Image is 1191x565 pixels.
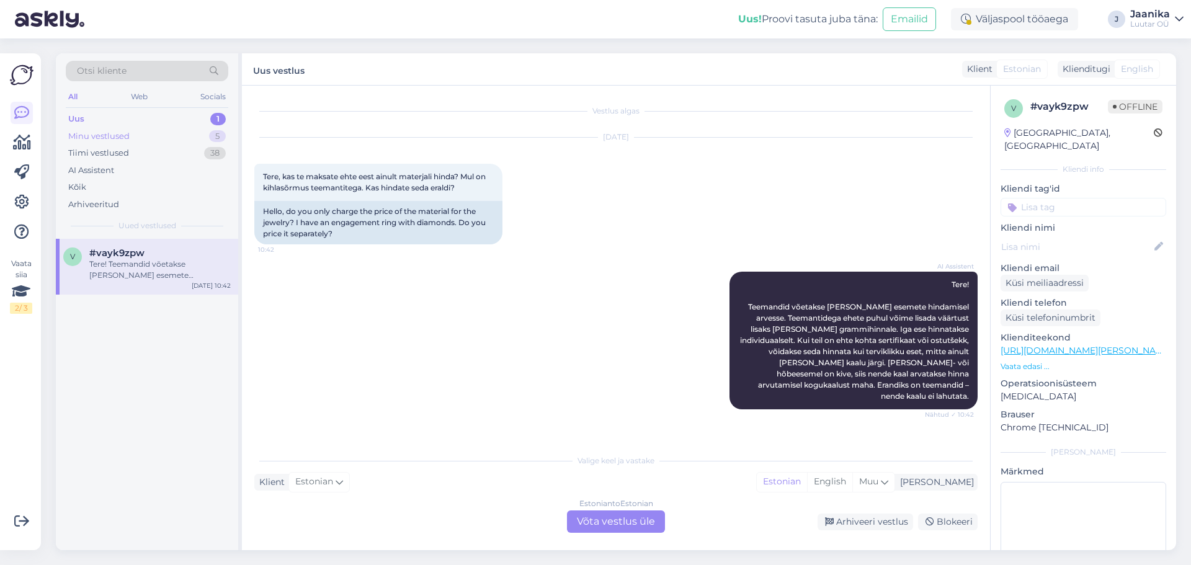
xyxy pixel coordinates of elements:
div: Arhiveeritud [68,198,119,211]
div: [GEOGRAPHIC_DATA], [GEOGRAPHIC_DATA] [1004,127,1154,153]
div: [DATE] 10:42 [192,281,231,290]
p: Kliendi nimi [1001,221,1166,234]
p: Vaata edasi ... [1001,361,1166,372]
div: [PERSON_NAME] [895,476,974,489]
label: Uus vestlus [253,61,305,78]
div: [DATE] [254,131,978,143]
div: [PERSON_NAME] [1001,447,1166,458]
p: Operatsioonisüsteem [1001,377,1166,390]
div: # vayk9zpw [1030,99,1108,114]
div: 1 [210,113,226,125]
div: Küsi telefoninumbrit [1001,309,1100,326]
p: Kliendi telefon [1001,296,1166,309]
div: Proovi tasuta juba täna: [738,12,878,27]
span: 10:42 [258,245,305,254]
b: Uus! [738,13,762,25]
div: Küsi meiliaadressi [1001,275,1089,291]
div: 5 [209,130,226,143]
div: Estonian [757,473,807,491]
div: Socials [198,89,228,105]
div: Arhiveeri vestlus [818,514,913,530]
p: Klienditeekond [1001,331,1166,344]
span: English [1121,63,1153,76]
span: Estonian [295,475,333,489]
div: Uus [68,113,84,125]
div: 2 / 3 [10,303,32,314]
div: Võta vestlus üle [567,510,665,533]
span: v [1011,104,1016,113]
div: Blokeeri [918,514,978,530]
span: Otsi kliente [77,65,127,78]
button: Emailid [883,7,936,31]
p: Chrome [TECHNICAL_ID] [1001,421,1166,434]
div: Klienditugi [1058,63,1110,76]
div: Klient [254,476,285,489]
div: Estonian to Estonian [579,498,653,509]
span: Tere, kas te maksate ehte eest ainult materjali hinda? Mul on kihlasõrmus teemantitega. Kas hinda... [263,172,488,192]
div: Klient [962,63,993,76]
div: All [66,89,80,105]
div: J [1108,11,1125,28]
div: Jaanika [1130,9,1170,19]
a: [URL][DOMAIN_NAME][PERSON_NAME] [1001,345,1172,356]
div: Kõik [68,181,86,194]
div: Vestlus algas [254,105,978,117]
span: Tere! Teemandid võetakse [PERSON_NAME] esemete hindamisel arvesse. Teemantidega ehete puhul võime... [740,280,971,401]
div: Minu vestlused [68,130,130,143]
span: Muu [859,476,878,487]
p: Brauser [1001,408,1166,421]
div: AI Assistent [68,164,114,177]
span: Offline [1108,100,1162,113]
span: v [70,252,75,261]
div: Kliendi info [1001,164,1166,175]
div: 38 [204,147,226,159]
a: JaanikaLuutar OÜ [1130,9,1184,29]
div: Väljaspool tööaega [951,8,1078,30]
span: Uued vestlused [118,220,176,231]
p: Märkmed [1001,465,1166,478]
div: Luutar OÜ [1130,19,1170,29]
div: Tere! Teemandid võetakse [PERSON_NAME] esemete hindamisel arvesse. Teemantidega ehete puhul võime... [89,259,231,281]
span: Estonian [1003,63,1041,76]
div: Vaata siia [10,258,32,314]
div: Valige keel ja vastake [254,455,978,466]
img: Askly Logo [10,63,33,87]
div: English [807,473,852,491]
input: Lisa nimi [1001,240,1152,254]
p: Kliendi email [1001,262,1166,275]
div: Hello, do you only charge the price of the material for the jewelry? I have an engagement ring wi... [254,201,502,244]
span: Nähtud ✓ 10:42 [925,410,974,419]
p: Kliendi tag'id [1001,182,1166,195]
span: AI Assistent [927,262,974,271]
div: Tiimi vestlused [68,147,129,159]
input: Lisa tag [1001,198,1166,216]
span: #vayk9zpw [89,247,145,259]
p: [MEDICAL_DATA] [1001,390,1166,403]
div: Web [128,89,150,105]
